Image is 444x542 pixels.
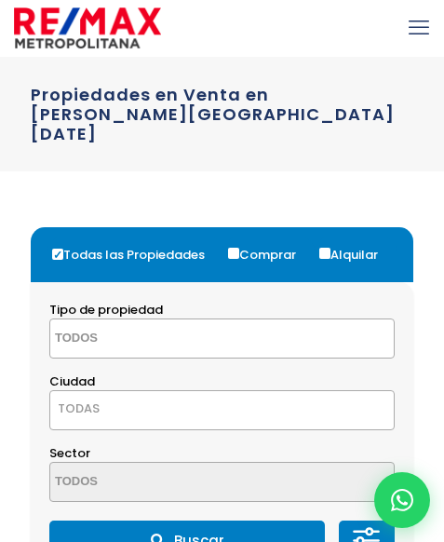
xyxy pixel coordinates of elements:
[47,237,223,273] label: Todas las Propiedades
[228,248,239,259] input: Comprar
[223,237,315,273] label: Comprar
[49,301,163,318] span: Tipo de propiedad
[52,249,63,260] input: Todas las Propiedades
[319,248,330,259] input: Alquilar
[58,400,100,417] span: TODAS
[50,319,209,359] textarea: Search
[403,12,435,44] a: mobile menu
[14,5,161,51] a: RE/MAX Metropolitana
[50,396,394,422] span: TODAS
[14,5,161,51] img: remax-metropolitana-logo
[315,237,397,273] label: Alquilar
[50,463,209,503] textarea: Search
[31,85,413,143] h1: Propiedades en Venta en [PERSON_NAME][GEOGRAPHIC_DATA][DATE]
[49,373,95,390] span: Ciudad
[49,390,395,430] span: TODAS
[49,444,90,462] span: Sector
